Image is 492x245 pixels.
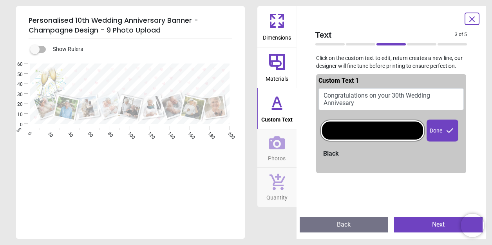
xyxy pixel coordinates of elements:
span: Quantity [266,190,288,202]
span: Dimensions [263,30,291,42]
button: Materials [257,47,297,88]
span: 10 [8,111,23,118]
span: Text [315,29,455,40]
span: cm [15,126,22,133]
button: Next [394,217,483,232]
button: Dimensions [257,6,297,47]
span: 40 [8,81,23,88]
span: 30 [8,91,23,98]
span: 60 [8,61,23,68]
span: 50 [8,71,23,78]
button: Photos [257,129,297,168]
span: 0 [8,122,23,128]
div: Black [323,149,464,158]
button: Custom Text [257,88,297,129]
button: Congratulations on your 30th Wedding Annivesary [318,88,464,110]
h5: Personalised 10th Wedding Anniversary Banner - Champagne Design - 9 Photo Upload [29,13,232,38]
p: Click on the custom text to edit, return creates a new line, our designer will fine tune before p... [309,54,474,70]
span: Photos [268,151,286,163]
span: Materials [266,71,288,83]
span: 20 [8,101,23,108]
button: Back [300,217,388,232]
iframe: Brevo live chat [461,214,484,237]
span: Custom Text 1 [318,77,359,84]
div: Show Rulers [35,45,245,54]
span: Custom Text [261,112,293,124]
div: Done [427,120,458,142]
span: 3 of 5 [455,31,467,38]
button: Quantity [257,168,297,207]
